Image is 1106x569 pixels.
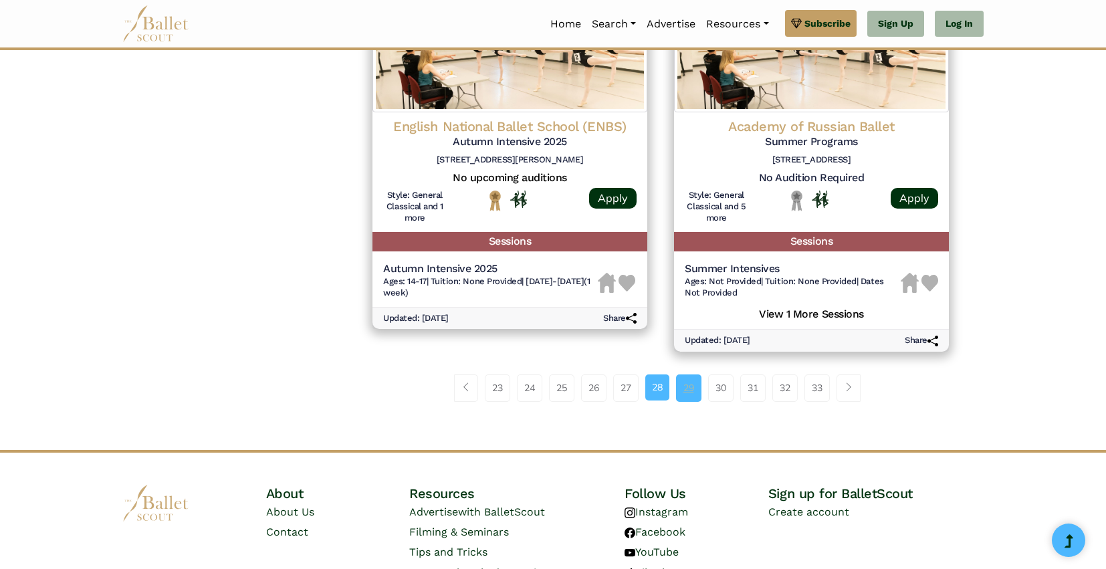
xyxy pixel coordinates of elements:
h6: | | [685,276,901,299]
h5: Autumn Intensive 2025 [383,262,598,276]
a: Instagram [625,505,688,518]
span: [DATE]-[DATE] (1 week) [383,276,590,298]
img: gem.svg [791,16,802,31]
img: instagram logo [625,507,635,518]
h6: Style: General Classical and 5 more [685,190,748,224]
img: Housing Unavailable [598,273,616,293]
img: Heart [619,275,635,292]
a: 30 [708,374,734,401]
h4: English National Ballet School (ENBS) [383,118,637,135]
a: 27 [613,374,639,401]
a: 32 [772,374,798,401]
h4: Academy of Russian Ballet [685,118,938,135]
a: Create account [768,505,849,518]
h5: Summer Programs [685,135,938,149]
h5: No upcoming auditions [383,171,637,185]
span: Tuition: None Provided [765,276,856,286]
img: In Person [510,191,527,208]
h4: Follow Us [625,485,768,502]
a: 24 [517,374,542,401]
a: Subscribe [785,10,857,37]
a: About Us [266,505,314,518]
span: Tuition: None Provided [431,276,522,286]
span: Ages: 14-17 [383,276,427,286]
a: Tips and Tricks [409,546,487,558]
h5: Sessions [372,232,647,251]
h6: | | [383,276,598,299]
h5: Summer Intensives [685,262,901,276]
h6: [STREET_ADDRESS] [685,154,938,166]
h4: Resources [409,485,625,502]
a: Apply [589,188,637,209]
a: 31 [740,374,766,401]
h6: Updated: [DATE] [685,335,750,346]
a: Filming & Seminars [409,526,509,538]
h6: Share [905,335,938,346]
img: Housing Unavailable [901,273,919,293]
a: Log In [935,11,984,37]
a: Apply [891,188,938,209]
h5: No Audition Required [685,171,938,185]
img: National [487,190,504,211]
a: Advertisewith BalletScout [409,505,545,518]
h6: Style: General Classical and 1 more [383,190,447,224]
span: with BalletScout [458,505,545,518]
h4: Sign up for BalletScout [768,485,984,502]
img: Heart [921,275,938,292]
a: 23 [485,374,510,401]
a: Contact [266,526,308,538]
h6: Share [603,313,637,324]
img: In Person [812,191,828,208]
a: Search [586,10,641,38]
a: Resources [701,10,774,38]
h5: View 1 More Sessions [685,304,938,322]
a: 28 [645,374,669,400]
nav: Page navigation example [454,374,868,401]
h4: About [266,485,410,502]
img: logo [122,485,189,522]
h5: Autumn Intensive 2025 [383,135,637,149]
a: 25 [549,374,574,401]
span: Dates Not Provided [685,276,884,298]
img: facebook logo [625,528,635,538]
a: YouTube [625,546,679,558]
span: Subscribe [804,16,851,31]
img: youtube logo [625,548,635,558]
a: Sign Up [867,11,924,37]
span: Ages: Not Provided [685,276,761,286]
h6: [STREET_ADDRESS][PERSON_NAME] [383,154,637,166]
a: Home [545,10,586,38]
a: 33 [804,374,830,401]
a: 29 [676,374,701,401]
h5: Sessions [674,232,949,251]
h6: Updated: [DATE] [383,313,449,324]
a: 26 [581,374,606,401]
a: Advertise [641,10,701,38]
img: Local [788,190,805,211]
a: Facebook [625,526,685,538]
